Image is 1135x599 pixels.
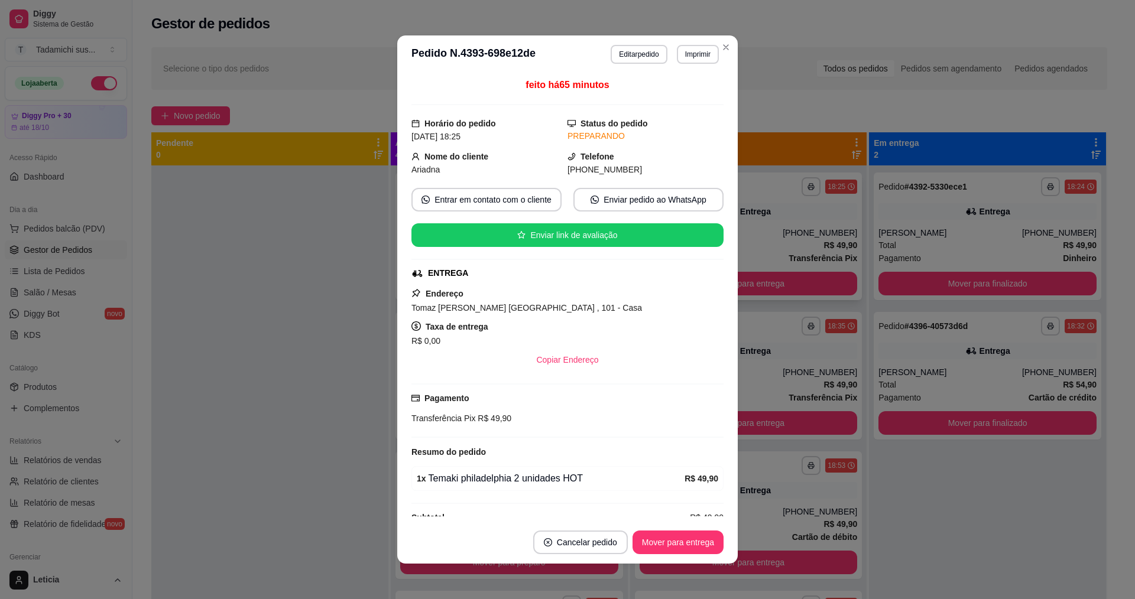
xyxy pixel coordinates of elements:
span: phone [567,152,576,161]
strong: Nome do cliente [424,152,488,161]
button: Imprimir [677,45,719,64]
button: starEnviar link de avaliação [411,223,724,247]
span: [PHONE_NUMBER] [567,165,642,174]
span: feito há 65 minutos [526,80,609,90]
span: credit-card [411,394,420,402]
strong: R$ 49,90 [685,474,718,483]
span: pushpin [411,288,421,298]
span: calendar [411,119,420,128]
strong: Telefone [581,152,614,161]
span: user [411,152,420,161]
button: whats-appEntrar em contato com o cliente [411,188,562,211]
strong: Endereço [426,289,463,298]
button: Editarpedido [611,45,667,64]
span: R$ 49,90 [475,414,511,423]
button: close-circleCancelar pedido [533,530,628,554]
strong: Subtotal [411,513,445,522]
span: Ariadna [411,165,440,174]
span: star [517,231,526,239]
span: desktop [567,119,576,128]
div: Temaki philadelphia 2 unidades HOT [417,471,685,486]
span: R$ 49,90 [690,511,724,524]
span: [DATE] 18:25 [411,132,461,141]
span: close-circle [544,538,552,546]
strong: Taxa de entrega [426,322,488,331]
span: R$ 0,00 [411,336,440,346]
div: PREPARANDO [567,130,724,142]
strong: 1 x [417,474,426,483]
h3: Pedido N. 4393-698e12de [411,45,536,64]
button: Copiar Endereço [527,348,608,372]
div: ENTREGA [428,267,468,279]
button: whats-appEnviar pedido ao WhatsApp [573,188,724,211]
span: Transferência Pix [411,414,475,423]
button: Close [716,38,735,57]
strong: Pagamento [424,393,469,403]
strong: Status do pedido [581,119,648,128]
span: dollar [411,321,421,331]
span: whats-app [591,196,599,204]
span: whats-app [421,196,430,204]
strong: Horário do pedido [424,119,496,128]
strong: Resumo do pedido [411,447,486,457]
span: Tomaz [PERSON_NAME] [GEOGRAPHIC_DATA] , 101 - Casa [411,303,642,312]
button: Mover para entrega [633,530,724,554]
